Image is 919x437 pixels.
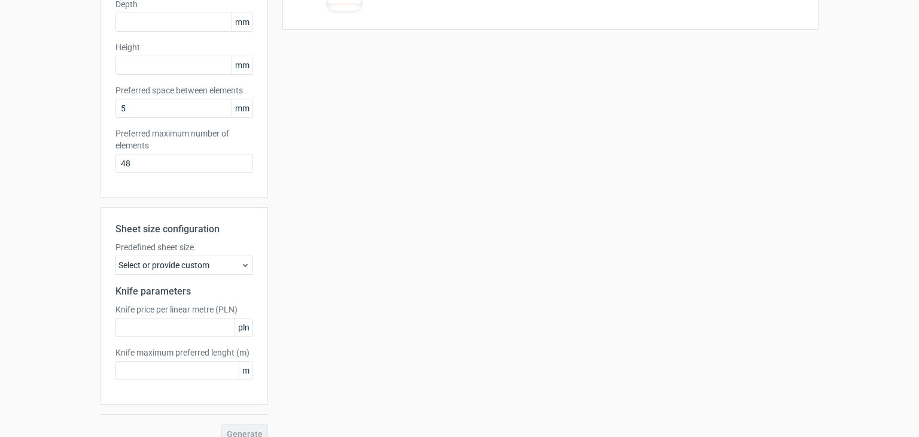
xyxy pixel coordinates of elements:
[115,41,253,53] label: Height
[115,128,253,151] label: Preferred maximum number of elements
[115,256,253,275] div: Select or provide custom
[235,318,252,336] span: pln
[232,56,252,74] span: mm
[115,284,253,299] h2: Knife parameters
[115,347,253,359] label: Knife maximum preferred lenght (m)
[239,362,252,380] span: m
[115,241,253,253] label: Predefined sheet size
[115,222,253,236] h2: Sheet size configuration
[232,99,252,117] span: mm
[232,13,252,31] span: mm
[115,304,253,315] label: Knife price per linear metre (PLN)
[115,84,253,96] label: Preferred space between elements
